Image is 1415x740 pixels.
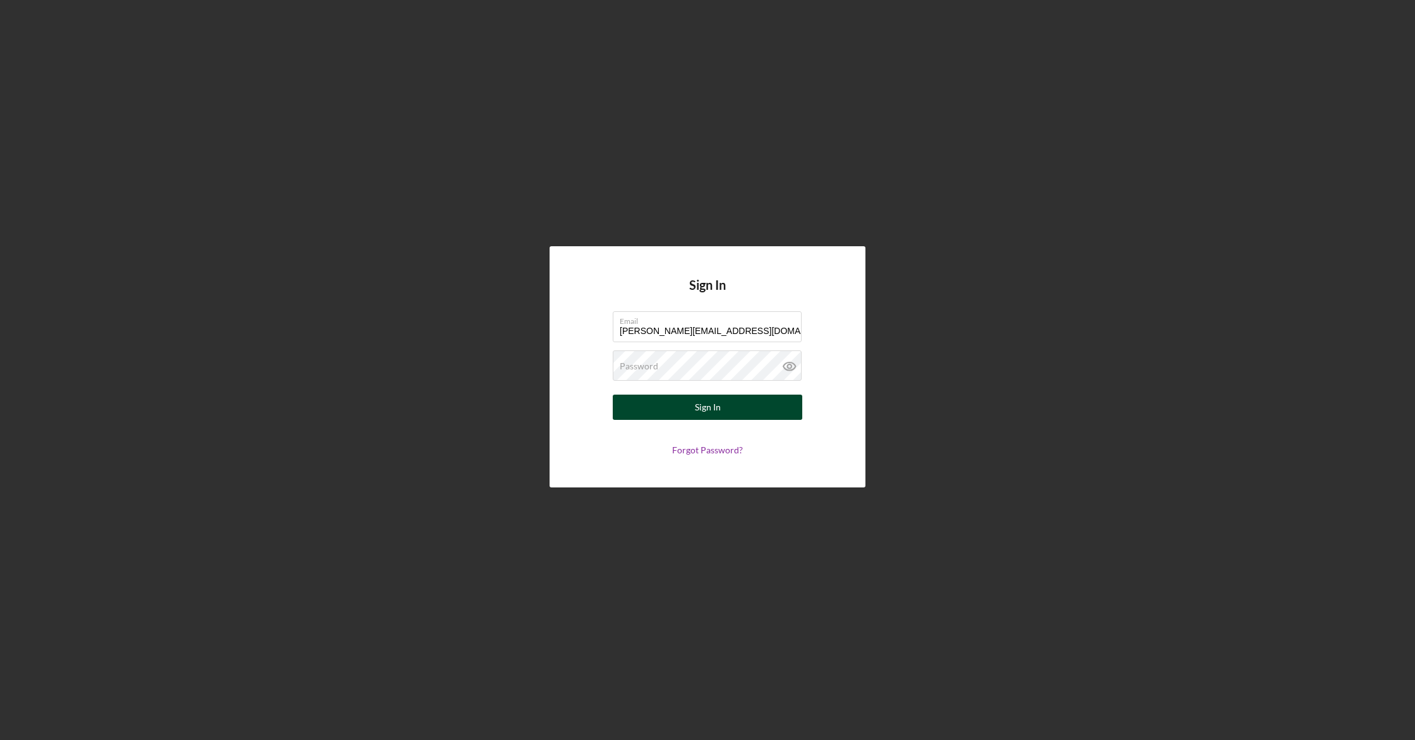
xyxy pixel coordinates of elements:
h4: Sign In [689,278,726,311]
button: Sign In [613,395,802,420]
label: Password [620,361,658,371]
div: Sign In [695,395,721,420]
label: Email [620,312,802,326]
a: Forgot Password? [672,445,743,455]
